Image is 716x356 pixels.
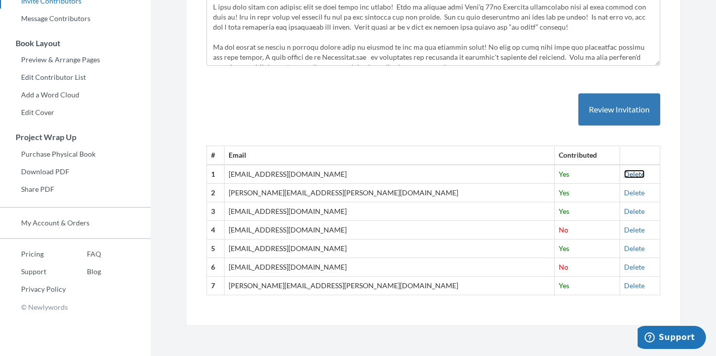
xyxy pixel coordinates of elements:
[207,184,225,202] th: 2
[207,202,225,221] th: 3
[224,146,555,165] th: Email
[207,240,225,258] th: 5
[559,263,568,271] span: No
[224,165,555,183] td: [EMAIL_ADDRESS][DOMAIN_NAME]
[559,225,568,234] span: No
[638,326,706,351] iframe: Opens a widget where you can chat to one of our agents
[559,244,569,253] span: Yes
[66,264,101,279] a: Blog
[224,277,555,295] td: [PERSON_NAME][EMAIL_ADDRESS][PERSON_NAME][DOMAIN_NAME]
[555,146,620,165] th: Contributed
[224,221,555,240] td: [EMAIL_ADDRESS][DOMAIN_NAME]
[1,133,151,142] h3: Project Wrap Up
[624,225,645,234] a: Delete
[66,247,101,262] a: FAQ
[559,281,569,290] span: Yes
[624,207,645,215] a: Delete
[624,170,645,178] a: Delete
[624,281,645,290] a: Delete
[624,263,645,271] a: Delete
[207,221,225,240] th: 4
[224,184,555,202] td: [PERSON_NAME][EMAIL_ADDRESS][PERSON_NAME][DOMAIN_NAME]
[624,244,645,253] a: Delete
[224,258,555,277] td: [EMAIL_ADDRESS][DOMAIN_NAME]
[559,188,569,197] span: Yes
[224,202,555,221] td: [EMAIL_ADDRESS][DOMAIN_NAME]
[559,170,569,178] span: Yes
[624,188,645,197] a: Delete
[224,240,555,258] td: [EMAIL_ADDRESS][DOMAIN_NAME]
[207,258,225,277] th: 6
[1,39,151,48] h3: Book Layout
[559,207,569,215] span: Yes
[578,93,660,126] button: Review Invitation
[207,277,225,295] th: 7
[207,165,225,183] th: 1
[207,146,225,165] th: #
